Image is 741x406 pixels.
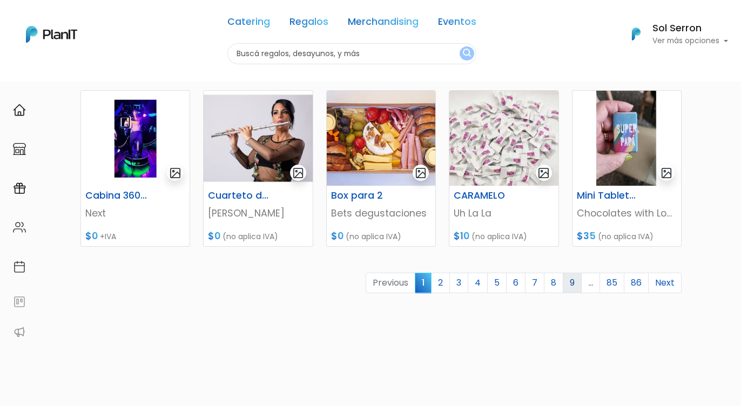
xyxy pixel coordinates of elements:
[227,17,270,30] a: Catering
[563,273,582,293] a: 9
[525,273,544,293] a: 7
[648,273,682,293] a: Next
[85,229,98,242] span: $0
[624,273,649,293] a: 86
[289,17,328,30] a: Regalos
[572,90,682,247] a: gallery-light Mini Tableta Personalizada Para Papá Chocolates with Love $35 (no aplica IVA)
[100,231,116,242] span: +IVA
[618,20,728,48] button: PlanIt Logo Sol Serron Ver más opciones
[454,229,469,242] span: $10
[471,231,527,242] span: (no aplica IVA)
[449,90,558,247] a: gallery-light CARAMELO Uh La La $10 (no aplica IVA)
[169,167,181,179] img: gallery-light
[544,273,563,293] a: 8
[13,326,26,339] img: partners-52edf745621dab592f3b2c58e3bca9d71375a7ef29c3b500c9f145b62cc070d4.svg
[346,231,401,242] span: (no aplica IVA)
[447,190,523,201] h6: CARAMELO
[292,167,305,179] img: gallery-light
[327,91,435,186] img: thumb_thumb_1.5_picada_premium.png
[204,91,312,186] img: thumb_image__copia___copia___copia___copia___copia___copia___copia___copia___copia___copia___copi...
[415,273,432,293] span: 1
[13,143,26,155] img: marketplace-4ceaa7011d94191e9ded77b95e3339b90024bf715f7c57f8cf31f2d8c509eaba.svg
[13,104,26,117] img: home-e721727adea9d79c4d83392d1f703f7f8bce08238fde08b1acbfd93340b81755.svg
[468,273,488,293] a: 4
[201,190,277,201] h6: Cuarteto de Jazz
[438,17,476,30] a: Eventos
[652,37,728,45] p: Ver más opciones
[572,91,681,186] img: thumb_image__copia___copia___copia___copia___copia___copia___copia___copia_-Photoroom__15_.jpg
[348,17,419,30] a: Merchandising
[326,90,436,247] a: gallery-light Box para 2 Bets degustaciones $0 (no aplica IVA)
[577,229,596,242] span: $35
[13,295,26,308] img: feedback-78b5a0c8f98aac82b08bfc38622c3050aee476f2c9584af64705fc4e61158814.svg
[431,273,450,293] a: 2
[487,273,507,293] a: 5
[449,273,468,293] a: 3
[325,190,400,201] h6: Box para 2
[227,43,476,64] input: Buscá regalos, desayunos, y más
[599,273,624,293] a: 85
[80,90,190,247] a: gallery-light Cabina 360 Clásica Next $0 +IVA
[208,229,220,242] span: $0
[56,10,156,31] div: ¿Necesitás ayuda?
[449,91,558,186] img: thumb_WhatsApp_Image_2025-03-04_at_21.18.07__1_.jpeg
[454,206,554,220] p: Uh La La
[661,167,673,179] img: gallery-light
[537,167,550,179] img: gallery-light
[223,231,278,242] span: (no aplica IVA)
[624,22,648,46] img: PlanIt Logo
[203,90,313,247] a: gallery-light Cuarteto de Jazz [PERSON_NAME] $0 (no aplica IVA)
[652,24,728,33] h6: Sol Serron
[598,231,654,242] span: (no aplica IVA)
[85,206,185,220] p: Next
[26,26,77,43] img: PlanIt Logo
[331,229,343,242] span: $0
[13,221,26,234] img: people-662611757002400ad9ed0e3c099ab2801c6687ba6c219adb57efc949bc21e19d.svg
[577,206,677,220] p: Chocolates with Love
[463,49,471,59] img: search_button-432b6d5273f82d61273b3651a40e1bd1b912527efae98b1b7a1b2c0702e16a8d.svg
[208,206,308,220] p: [PERSON_NAME]
[79,190,154,201] h6: Cabina 360 Clásica
[570,190,646,201] h6: Mini Tableta Personalizada Para Papá
[415,167,427,179] img: gallery-light
[13,182,26,195] img: campaigns-02234683943229c281be62815700db0a1741e53638e28bf9629b52c665b00959.svg
[506,273,526,293] a: 6
[13,260,26,273] img: calendar-87d922413cdce8b2cf7b7f5f62616a5cf9e4887200fb71536465627b3292af00.svg
[331,206,431,220] p: Bets degustaciones
[81,91,190,186] img: thumb_Lunchera_1__1___copia_-Photoroom_-_2024-08-14T130659.423.jpg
